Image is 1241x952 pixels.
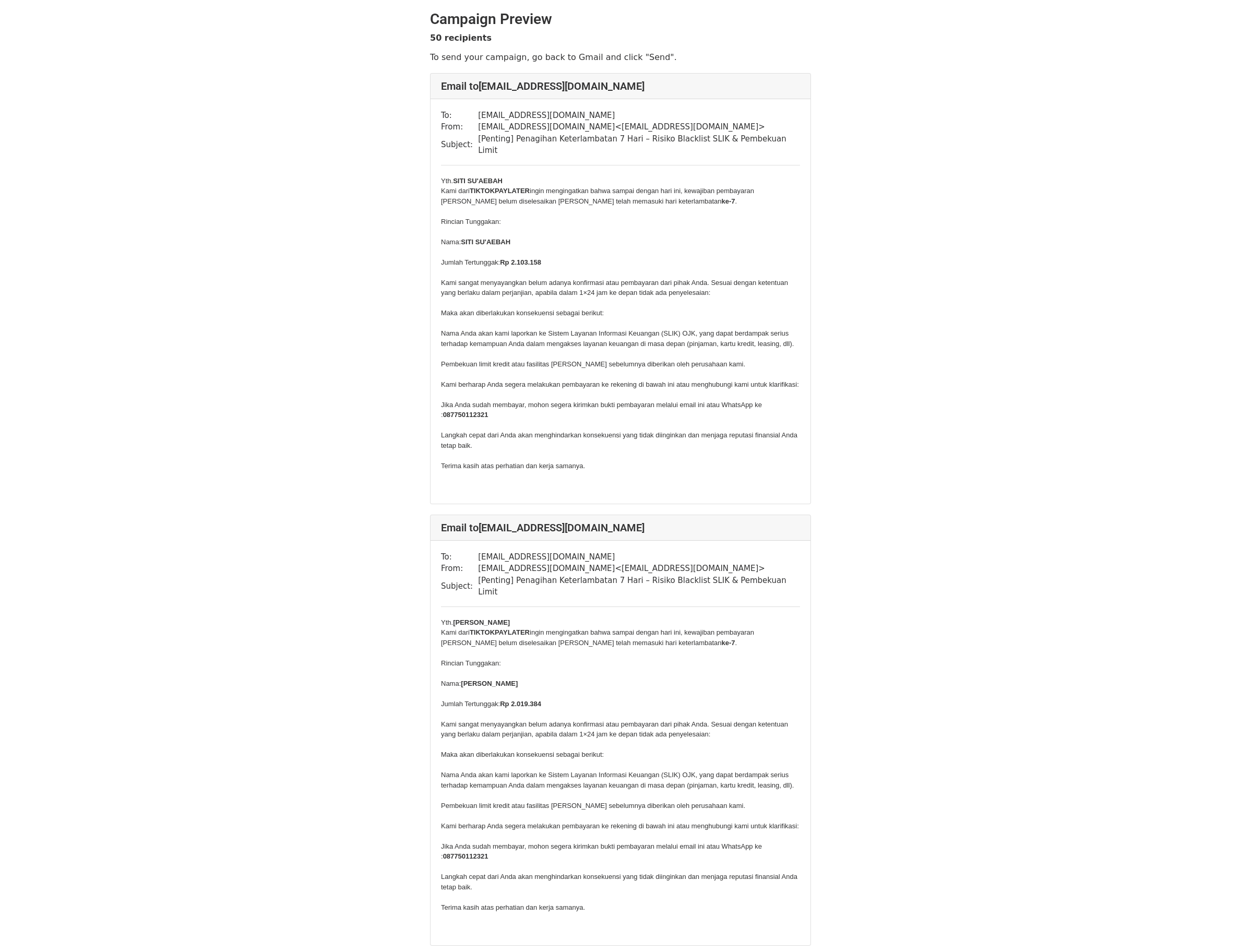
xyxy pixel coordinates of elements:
b: [PERSON_NAME] [453,618,510,626]
h2: Campaign Preview [430,10,811,28]
b: Rp 2.019.384 [500,700,541,708]
h4: Email to [EMAIL_ADDRESS][DOMAIN_NAME] [441,80,800,92]
span: TIKTOKPAYLATER [470,187,530,195]
div: Yth. Kami dari ingin mengingatkan bahwa sampai dengan hari ini, kewajiban pembayaran [PERSON_NAME... [441,176,800,471]
b: 087750112321 [443,411,488,419]
td: Subject: [441,575,478,598]
td: From: [441,563,478,575]
b: SITI SU'AEBAH [461,238,510,246]
b: SITI SU'AEBAH [453,177,503,185]
td: [EMAIL_ADDRESS][DOMAIN_NAME] [478,551,800,563]
strong: 50 recipients [430,33,492,43]
td: [EMAIL_ADDRESS][DOMAIN_NAME] [478,110,800,122]
b: Rp 2.103.158 [500,258,541,266]
p: To send your campaign, go back to Gmail and click "Send". [430,52,811,63]
td: [EMAIL_ADDRESS][DOMAIN_NAME] < [EMAIL_ADDRESS][DOMAIN_NAME] > [478,121,800,133]
b: [PERSON_NAME] [461,680,518,687]
td: To: [441,551,478,563]
b: ke-7 [722,639,735,647]
td: From: [441,121,478,133]
td: To: [441,110,478,122]
h4: Email to [EMAIL_ADDRESS][DOMAIN_NAME] [441,521,800,534]
div: Yth. Kami dari ingin mengingatkan bahwa sampai dengan hari ini, kewajiban pembayaran [PERSON_NAME... [441,617,800,913]
td: [Penting] Penagihan Keterlambatan 7 Hari – Risiko Blacklist SLIK & Pembekuan Limit [478,575,800,598]
td: [EMAIL_ADDRESS][DOMAIN_NAME] < [EMAIL_ADDRESS][DOMAIN_NAME] > [478,563,800,575]
td: Subject: [441,133,478,157]
td: [Penting] Penagihan Keterlambatan 7 Hari – Risiko Blacklist SLIK & Pembekuan Limit [478,133,800,157]
b: 087750112321 [443,852,488,860]
b: ke-7 [722,197,735,205]
span: TIKTOKPAYLATER [470,628,530,636]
